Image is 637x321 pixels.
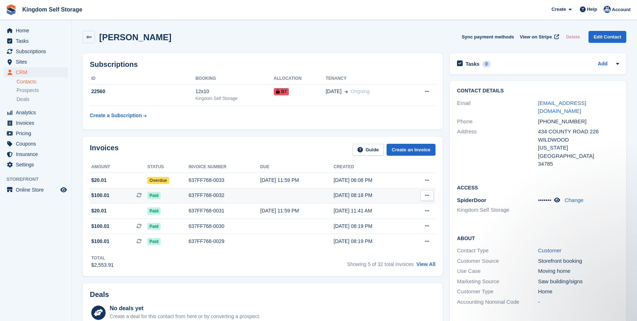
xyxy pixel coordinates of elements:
[387,144,435,156] a: Create an Invoice
[457,298,538,306] div: Accounting Nominal Code
[260,207,333,215] div: [DATE] 11:59 PM
[598,60,608,68] a: Add
[4,57,68,67] a: menu
[334,161,407,173] th: Created
[195,95,274,102] div: Kingdom Self Storage
[90,60,435,69] h2: Subscriptions
[457,88,619,94] h2: Contact Details
[189,192,260,199] div: 637FF768-0032
[19,4,85,15] a: Kingdom Self Storage
[17,78,68,85] a: Contacts
[17,96,29,103] span: Deals
[91,223,110,230] span: $100.01
[326,88,341,95] span: [DATE]
[189,207,260,215] div: 637FF768-0031
[457,184,619,191] h2: Access
[91,261,114,269] div: $2,553.91
[195,73,274,84] th: Booking
[538,152,619,160] div: [GEOGRAPHIC_DATA]
[260,161,333,173] th: Due
[457,197,486,203] span: SpiderDoor
[16,160,59,170] span: Settings
[16,118,59,128] span: Invoices
[16,149,59,159] span: Insurance
[6,176,71,183] span: Storefront
[147,161,189,173] th: Status
[147,192,161,199] span: Paid
[17,87,39,94] span: Prospects
[4,26,68,36] a: menu
[90,88,195,95] div: 22560
[91,192,110,199] span: $100.01
[612,6,631,13] span: Account
[538,267,619,275] div: Moving home
[457,234,619,242] h2: About
[538,257,619,265] div: Storefront booking
[457,247,538,255] div: Contact Type
[538,278,619,286] div: Saw building/signs
[4,139,68,149] a: menu
[91,176,107,184] span: $20.01
[538,197,551,203] span: •••••••
[99,32,171,42] h2: [PERSON_NAME]
[147,177,169,184] span: Overdue
[147,238,161,245] span: Paid
[147,223,161,230] span: Paid
[90,290,109,299] h2: Deals
[4,118,68,128] a: menu
[6,4,17,15] img: stora-icon-8386f47178a22dfd0bd8f6a31ec36ba5ce8667c1dd55bd0f319d3a0aa187defe.svg
[483,61,491,67] div: 0
[90,109,147,122] a: Create a Subscription
[4,67,68,77] a: menu
[457,288,538,296] div: Customer Type
[90,144,119,156] h2: Invoices
[334,238,407,245] div: [DATE] 08:19 PM
[91,207,107,215] span: $20.01
[16,57,59,67] span: Sites
[587,6,597,13] span: Help
[274,73,326,84] th: Allocation
[457,206,538,214] li: Kingdom Self Storage
[17,96,68,103] a: Deals
[352,144,384,156] a: Guide
[16,128,59,138] span: Pricing
[538,247,562,253] a: Customer
[457,257,538,265] div: Customer Source
[189,223,260,230] div: 637FF768-0030
[16,36,59,46] span: Tasks
[90,73,195,84] th: ID
[538,136,619,144] div: WILDWOOD
[147,207,161,215] span: Paid
[17,87,68,94] a: Prospects
[195,88,274,95] div: 12x10
[16,67,59,77] span: CRM
[538,144,619,152] div: [US_STATE]
[189,161,260,173] th: Invoice number
[565,197,584,203] a: Change
[457,278,538,286] div: Marketing Source
[91,255,114,261] div: Total
[4,149,68,159] a: menu
[538,160,619,168] div: 34785
[538,288,619,296] div: Home
[462,31,514,43] button: Sync payment methods
[90,161,147,173] th: Amount
[16,185,59,195] span: Online Store
[334,223,407,230] div: [DATE] 08:19 PM
[90,112,142,119] div: Create a Subscription
[347,261,414,267] span: Showing 5 of 32 total invoices
[466,61,480,67] h2: Tasks
[538,298,619,306] div: -
[189,176,260,184] div: 637FF768-0033
[563,31,583,43] button: Delete
[520,33,552,41] span: View on Stripe
[334,176,407,184] div: [DATE] 06:08 PM
[110,304,260,313] div: No deals yet
[59,185,68,194] a: Preview store
[16,139,59,149] span: Coupons
[16,107,59,118] span: Analytics
[604,6,611,13] img: Bradley Werlin
[4,36,68,46] a: menu
[326,73,407,84] th: Tenancy
[274,88,289,95] span: B7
